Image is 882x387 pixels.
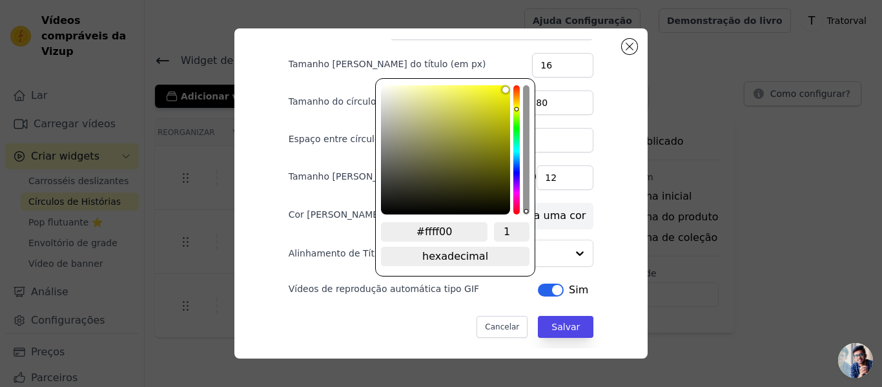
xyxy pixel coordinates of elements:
[523,85,529,214] div: canal alfa
[289,171,537,182] font: Tamanho [PERSON_NAME] do título da história (em px)
[289,59,486,69] font: Tamanho [PERSON_NAME] do título (em px)
[375,78,535,277] div: seletor de cores
[289,96,415,107] font: Tamanho do círculo (em px)
[485,322,519,331] font: Cancelar
[289,248,389,258] font: Alinhamento de Título
[381,222,487,242] input: cor hexadecimal
[500,209,586,222] font: Escolha uma cor
[382,87,509,93] div: canal de saturação
[838,343,873,378] a: Bate-papo aberto
[494,222,529,242] input: canal alfa
[551,322,580,332] font: Salvar
[289,209,382,220] font: Cor [PERSON_NAME]
[289,284,479,294] font: Vídeos de reprodução automática tipo GIF
[569,284,588,296] font: Sim
[289,134,423,144] font: Espaço entre círculos (em px)
[622,39,637,54] button: Fechar modal
[502,87,509,213] div: canal de brilho
[513,85,520,214] div: canal de matiz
